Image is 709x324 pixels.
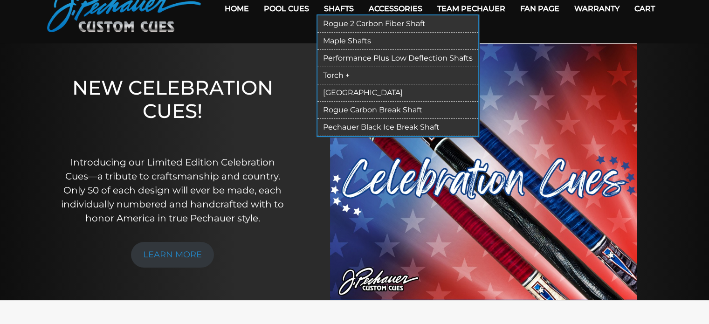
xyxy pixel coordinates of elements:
[317,84,478,102] a: [GEOGRAPHIC_DATA]
[58,76,287,143] h1: NEW CELEBRATION CUES!
[317,102,478,119] a: Rogue Carbon Break Shaft
[317,15,478,33] a: Rogue 2 Carbon Fiber Shaft
[58,155,287,225] p: Introducing our Limited Edition Celebration Cues—a tribute to craftsmanship and country. Only 50 ...
[317,50,478,67] a: Performance Plus Low Deflection Shafts
[317,67,478,84] a: Torch +
[317,119,478,136] a: Pechauer Black Ice Break Shaft
[131,242,214,268] a: LEARN MORE
[317,33,478,50] a: Maple Shafts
